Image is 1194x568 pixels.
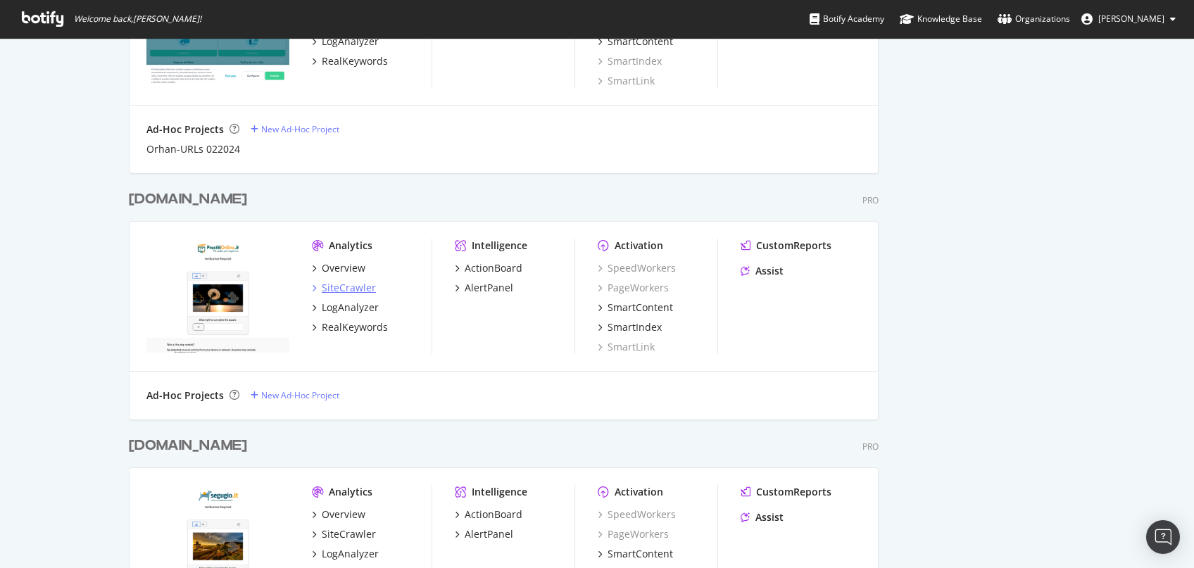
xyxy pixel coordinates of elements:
a: ActionBoard [455,261,522,275]
a: Assist [741,264,784,278]
a: LogAnalyzer [312,547,379,561]
a: [DOMAIN_NAME] [129,436,253,456]
div: RealKeywords [322,320,388,334]
div: Overview [322,261,365,275]
a: SiteCrawler [312,527,376,541]
a: New Ad-Hoc Project [251,389,339,401]
div: New Ad-Hoc Project [261,123,339,135]
a: Overview [312,261,365,275]
div: Overview [322,507,365,522]
div: Organizations [998,12,1070,26]
a: Overview [312,507,365,522]
div: SmartContent [608,301,673,315]
div: RealKeywords [322,54,388,68]
a: ActionBoard [455,507,522,522]
div: Pro [862,441,879,453]
a: LogAnalyzer [312,34,379,49]
a: CustomReports [741,239,831,253]
div: Pro [862,194,879,206]
a: Assist [741,510,784,524]
a: RealKeywords [312,54,388,68]
div: Ad-Hoc Projects [146,389,224,403]
div: Analytics [329,485,372,499]
div: Activation [615,485,663,499]
div: SmartContent [608,34,673,49]
div: Intelligence [472,485,527,499]
img: prestitionline.it [146,239,289,353]
a: SmartIndex [598,320,662,334]
div: SmartContent [608,547,673,561]
a: SmartIndex [598,54,662,68]
a: AlertPanel [455,281,513,295]
a: AlertPanel [455,527,513,541]
div: LogAnalyzer [322,301,379,315]
button: [PERSON_NAME] [1070,8,1187,30]
div: AlertPanel [465,527,513,541]
span: Gianluca Mileo [1098,13,1164,25]
div: Knowledge Base [900,12,982,26]
a: SmartLink [598,74,655,88]
div: [DOMAIN_NAME] [129,436,247,456]
div: New Ad-Hoc Project [261,389,339,401]
div: CustomReports [756,239,831,253]
a: Orhan-URLs 022024 [146,142,240,156]
div: SmartIndex [608,320,662,334]
div: AlertPanel [465,281,513,295]
a: [DOMAIN_NAME] [129,189,253,210]
a: New Ad-Hoc Project [251,123,339,135]
div: Analytics [329,239,372,253]
div: Activation [615,239,663,253]
a: SmartContent [598,34,673,49]
div: ActionBoard [465,261,522,275]
a: SpeedWorkers [598,507,676,522]
a: SmartContent [598,547,673,561]
a: PageWorkers [598,281,669,295]
div: ActionBoard [465,507,522,522]
a: SiteCrawler [312,281,376,295]
span: Welcome back, [PERSON_NAME] ! [74,13,201,25]
div: Open Intercom Messenger [1146,520,1180,554]
div: CustomReports [756,485,831,499]
div: Assist [755,510,784,524]
a: CustomReports [741,485,831,499]
a: RealKeywords [312,320,388,334]
a: SpeedWorkers [598,261,676,275]
div: Botify Academy [810,12,884,26]
div: Assist [755,264,784,278]
a: PageWorkers [598,527,669,541]
div: SiteCrawler [322,281,376,295]
div: LogAnalyzer [322,547,379,561]
a: SmartLink [598,340,655,354]
div: [DOMAIN_NAME] [129,189,247,210]
a: SmartContent [598,301,673,315]
div: LogAnalyzer [322,34,379,49]
div: SiteCrawler [322,527,376,541]
a: LogAnalyzer [312,301,379,315]
div: Intelligence [472,239,527,253]
div: Ad-Hoc Projects [146,122,224,137]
